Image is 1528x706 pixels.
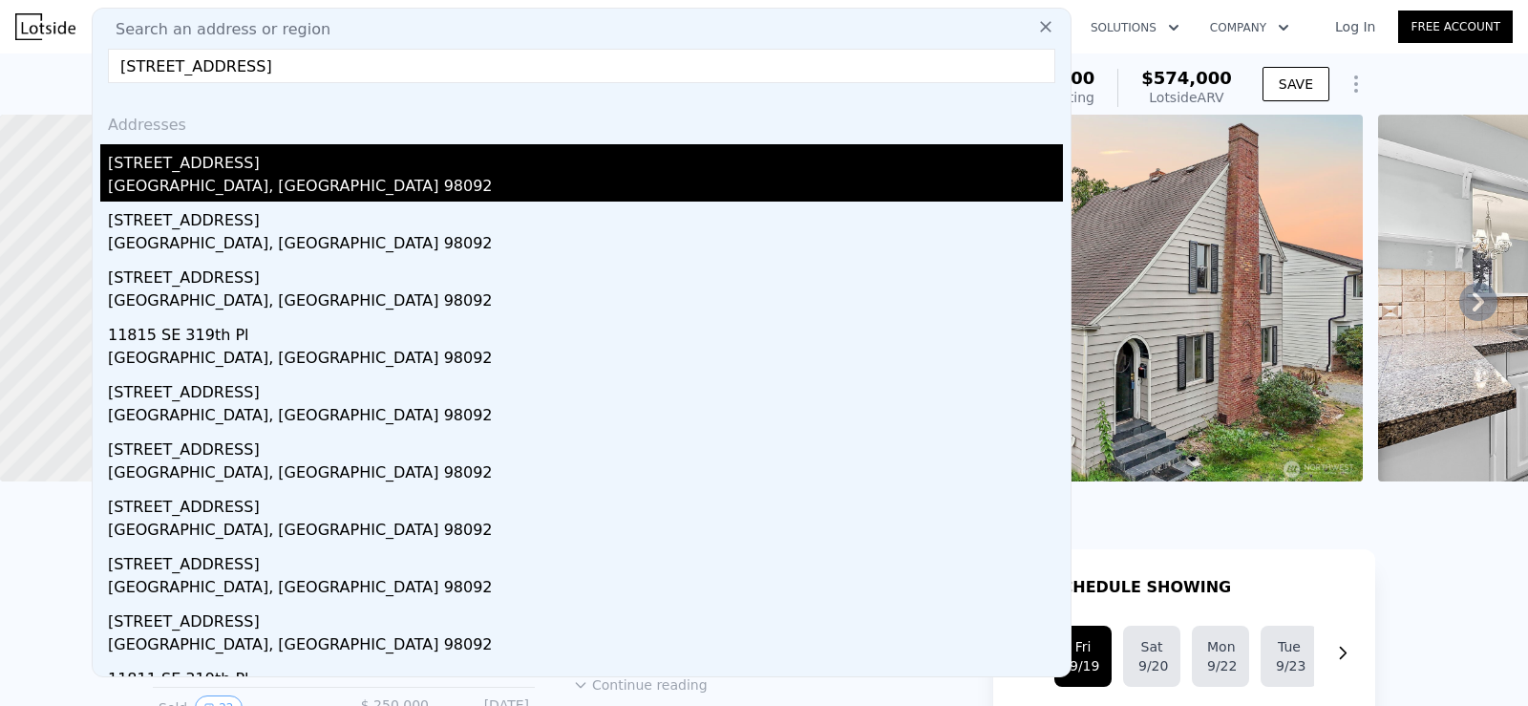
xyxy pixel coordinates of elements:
div: 11815 SE 319th Pl [108,316,1063,347]
div: 9/20 [1138,656,1165,675]
div: Lotside ARV [1141,88,1232,107]
div: [STREET_ADDRESS] [108,546,1063,576]
div: [STREET_ADDRESS] [108,431,1063,461]
button: Sat9/20 [1123,626,1180,687]
a: Log In [1312,17,1398,36]
div: [GEOGRAPHIC_DATA], [GEOGRAPHIC_DATA] 98092 [108,576,1063,603]
div: [STREET_ADDRESS] [108,603,1063,633]
div: [STREET_ADDRESS] [108,259,1063,289]
div: 11811 SE 319th Pl [108,660,1063,691]
button: Show Options [1337,65,1375,103]
div: [STREET_ADDRESS] [108,144,1063,175]
button: Fri9/19 [1054,626,1112,687]
div: [GEOGRAPHIC_DATA], [GEOGRAPHIC_DATA] 98092 [108,289,1063,316]
img: Sale: 169696016 Parcel: 97856504 [874,115,1363,481]
div: [STREET_ADDRESS] [108,202,1063,232]
span: Search an address or region [100,18,330,41]
input: Enter an address, city, region, neighborhood or zip code [108,49,1055,83]
div: 9/19 [1070,656,1096,675]
button: Solutions [1075,11,1195,45]
div: [GEOGRAPHIC_DATA], [GEOGRAPHIC_DATA] 98092 [108,232,1063,259]
button: SAVE [1263,67,1329,101]
div: [GEOGRAPHIC_DATA], [GEOGRAPHIC_DATA] 98092 [108,461,1063,488]
div: Mon [1207,637,1234,656]
a: Free Account [1398,11,1513,43]
div: [GEOGRAPHIC_DATA], [GEOGRAPHIC_DATA] 98092 [108,519,1063,546]
img: Lotside [15,13,75,40]
div: [GEOGRAPHIC_DATA], [GEOGRAPHIC_DATA] 98092 [108,404,1063,431]
button: Tue9/23 [1261,626,1318,687]
div: [STREET_ADDRESS] [108,488,1063,519]
div: 9/22 [1207,656,1234,675]
div: [STREET_ADDRESS] [108,374,1063,404]
div: [GEOGRAPHIC_DATA], [GEOGRAPHIC_DATA] 98092 [108,347,1063,374]
div: Fri [1070,637,1096,656]
div: Tue [1276,637,1303,656]
span: $574,000 [1141,68,1232,88]
div: [GEOGRAPHIC_DATA], [GEOGRAPHIC_DATA] 98092 [108,633,1063,660]
div: [GEOGRAPHIC_DATA], [GEOGRAPHIC_DATA] 98092 [108,175,1063,202]
button: Mon9/22 [1192,626,1249,687]
button: Continue reading [573,675,708,695]
button: Company [1195,11,1305,45]
div: 9/23 [1276,656,1303,675]
div: Addresses [100,98,1063,144]
div: Sat [1138,637,1165,656]
h1: SCHEDULE SHOWING [1050,576,1231,599]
